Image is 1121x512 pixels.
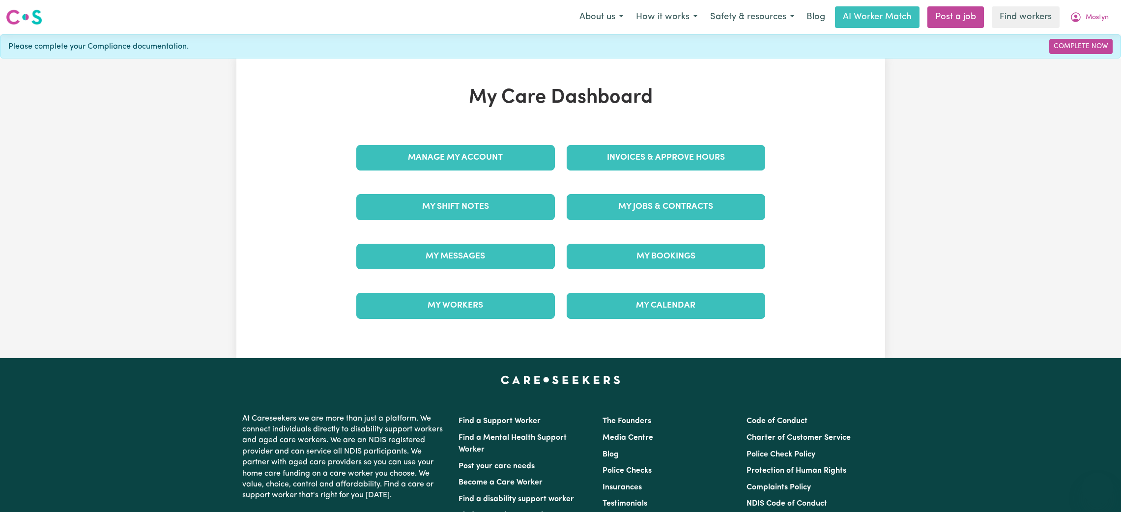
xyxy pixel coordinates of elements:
span: Please complete your Compliance documentation. [8,41,189,53]
h1: My Care Dashboard [350,86,771,110]
a: Code of Conduct [747,417,807,425]
a: Careseekers home page [501,376,620,384]
a: Complaints Policy [747,484,811,491]
a: My Workers [356,293,555,318]
a: Complete Now [1049,39,1113,54]
a: My Jobs & Contracts [567,194,765,220]
a: Post a job [927,6,984,28]
button: Safety & resources [704,7,801,28]
a: Find a disability support worker [459,495,574,503]
p: At Careseekers we are more than just a platform. We connect individuals directly to disability su... [242,409,447,505]
a: My Calendar [567,293,765,318]
a: My Shift Notes [356,194,555,220]
a: AI Worker Match [835,6,920,28]
a: Blog [603,451,619,458]
a: Protection of Human Rights [747,467,846,475]
a: My Messages [356,244,555,269]
a: Find workers [992,6,1060,28]
a: My Bookings [567,244,765,269]
a: Insurances [603,484,642,491]
a: Manage My Account [356,145,555,171]
a: Blog [801,6,831,28]
a: Become a Care Worker [459,479,543,486]
a: Police Check Policy [747,451,815,458]
a: NDIS Code of Conduct [747,500,827,508]
img: Careseekers logo [6,8,42,26]
a: Post your care needs [459,462,535,470]
a: Police Checks [603,467,652,475]
button: My Account [1064,7,1115,28]
a: Testimonials [603,500,647,508]
button: How it works [630,7,704,28]
a: Careseekers logo [6,6,42,28]
a: Charter of Customer Service [747,434,851,442]
a: Find a Support Worker [459,417,541,425]
a: The Founders [603,417,651,425]
span: Mostyn [1086,12,1109,23]
a: Invoices & Approve Hours [567,145,765,171]
a: Find a Mental Health Support Worker [459,434,567,454]
button: About us [573,7,630,28]
iframe: Button to launch messaging window, conversation in progress [1082,473,1113,504]
a: Media Centre [603,434,653,442]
